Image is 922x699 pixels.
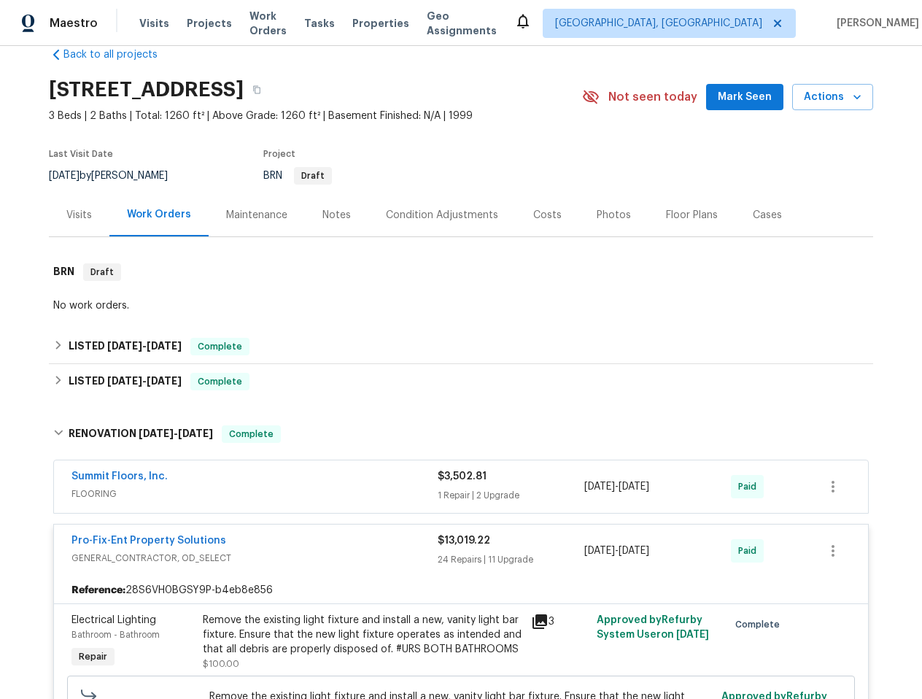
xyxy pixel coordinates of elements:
span: Visits [139,16,169,31]
div: Visits [66,208,92,223]
span: - [107,341,182,351]
div: 24 Repairs | 11 Upgrade [438,552,584,567]
span: [DATE] [49,171,80,181]
span: Complete [735,617,786,632]
span: Not seen today [608,90,697,104]
div: 1 Repair | 2 Upgrade [438,488,584,503]
span: GENERAL_CONTRACTOR, OD_SELECT [71,551,438,565]
span: [DATE] [619,482,649,492]
span: FLOORING [71,487,438,501]
button: Actions [792,84,873,111]
span: [DATE] [584,482,615,492]
div: Condition Adjustments [386,208,498,223]
span: Geo Assignments [427,9,497,38]
span: Last Visit Date [49,150,113,158]
span: [DATE] [139,428,174,439]
span: [DATE] [619,546,649,556]
div: RENOVATION [DATE]-[DATE]Complete [49,411,873,457]
div: Remove the existing light fixture and install a new, vanity light bar fixture. Ensure that the ne... [203,613,522,657]
span: Tasks [304,18,335,28]
h6: LISTED [69,338,182,355]
span: Maestro [50,16,98,31]
div: LISTED [DATE]-[DATE]Complete [49,329,873,364]
button: Mark Seen [706,84,783,111]
div: Photos [597,208,631,223]
span: Complete [223,427,279,441]
span: Bathroom - Bathroom [71,630,160,639]
h6: LISTED [69,373,182,390]
span: Approved by Refurby System User on [597,615,709,640]
span: Projects [187,16,232,31]
span: Repair [73,649,113,664]
span: - [584,544,649,558]
a: Back to all projects [49,47,189,62]
span: Paid [738,544,762,558]
span: [DATE] [178,428,213,439]
div: BRN Draft [49,249,873,296]
div: 3 [531,613,588,630]
span: Mark Seen [718,88,772,107]
span: Properties [352,16,409,31]
span: Electrical Lighting [71,615,156,625]
div: No work orders. [53,298,869,313]
span: - [584,479,649,494]
span: [DATE] [584,546,615,556]
span: - [107,376,182,386]
span: Draft [85,265,120,279]
span: 3 Beds | 2 Baths | Total: 1260 ft² | Above Grade: 1260 ft² | Basement Finished: N/A | 1999 [49,109,582,123]
span: Complete [192,339,248,354]
span: $3,502.81 [438,471,487,482]
div: Notes [322,208,351,223]
h2: [STREET_ADDRESS] [49,82,244,97]
span: [DATE] [107,376,142,386]
div: Work Orders [127,207,191,222]
span: [GEOGRAPHIC_DATA], [GEOGRAPHIC_DATA] [555,16,762,31]
span: $13,019.22 [438,536,490,546]
div: 28S6VH0BGSY9P-b4eb8e856 [54,577,868,603]
h6: BRN [53,263,74,281]
div: Floor Plans [666,208,718,223]
div: LISTED [DATE]-[DATE]Complete [49,364,873,399]
a: Pro-Fix-Ent Property Solutions [71,536,226,546]
div: by [PERSON_NAME] [49,167,185,185]
span: Work Orders [249,9,287,38]
span: Actions [804,88,861,107]
a: Summit Floors, Inc. [71,471,168,482]
span: [DATE] [147,341,182,351]
span: Complete [192,374,248,389]
span: Project [263,150,295,158]
h6: RENOVATION [69,425,213,443]
span: [PERSON_NAME] [831,16,919,31]
span: [DATE] [147,376,182,386]
span: [DATE] [107,341,142,351]
span: BRN [263,171,332,181]
div: Costs [533,208,562,223]
span: - [139,428,213,439]
span: $100.00 [203,660,239,668]
button: Copy Address [244,77,270,103]
span: [DATE] [676,630,709,640]
b: Reference: [71,583,125,598]
span: Paid [738,479,762,494]
div: Cases [753,208,782,223]
div: Maintenance [226,208,287,223]
span: Draft [295,171,330,180]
